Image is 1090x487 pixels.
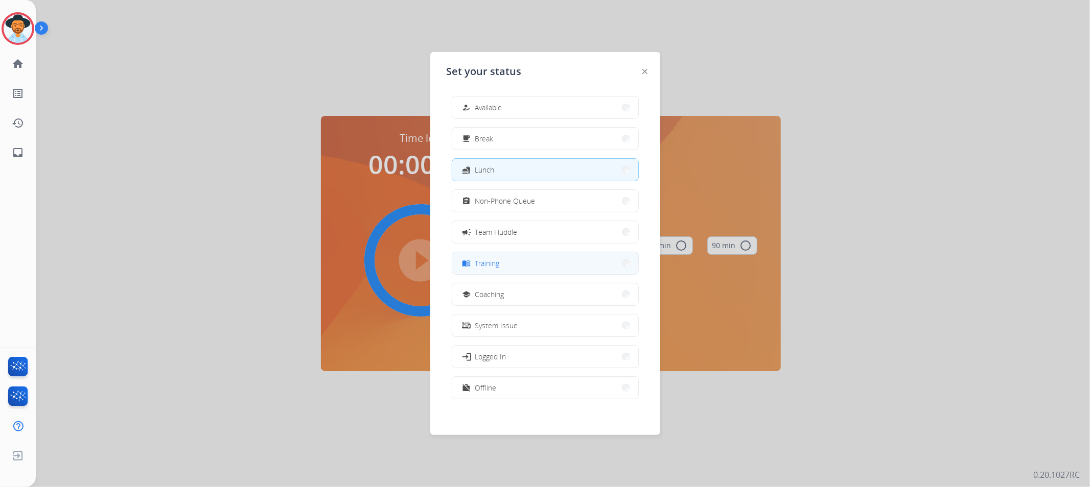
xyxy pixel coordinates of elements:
mat-icon: home [12,58,24,70]
button: Lunch [452,159,638,181]
span: Set your status [447,64,522,79]
mat-icon: campaign [461,227,471,237]
button: Training [452,252,638,274]
mat-icon: history [12,117,24,129]
mat-icon: how_to_reg [462,103,471,112]
mat-icon: inbox [12,147,24,159]
span: Training [475,258,500,269]
button: Logged In [452,346,638,368]
mat-icon: work_off [462,383,471,392]
mat-icon: menu_book [462,259,471,267]
mat-icon: list_alt [12,87,24,100]
button: Coaching [452,283,638,305]
mat-icon: login [461,351,471,361]
span: Available [475,102,502,113]
span: Lunch [475,164,495,175]
span: Non-Phone Queue [475,196,536,206]
button: Non-Phone Queue [452,190,638,212]
img: close-button [642,69,647,74]
button: System Issue [452,314,638,336]
span: Break [475,133,494,144]
button: Team Huddle [452,221,638,243]
span: Team Huddle [475,227,518,237]
mat-icon: assignment [462,197,471,205]
mat-icon: school [462,290,471,299]
p: 0.20.1027RC [1033,469,1080,481]
img: avatar [4,14,32,43]
span: System Issue [475,320,518,331]
mat-icon: fastfood [462,165,471,174]
mat-icon: free_breakfast [462,134,471,143]
span: Coaching [475,289,504,300]
span: Logged In [475,351,506,362]
button: Break [452,128,638,150]
button: Available [452,96,638,118]
span: Offline [475,382,497,393]
button: Offline [452,377,638,399]
mat-icon: phonelink_off [462,321,471,330]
